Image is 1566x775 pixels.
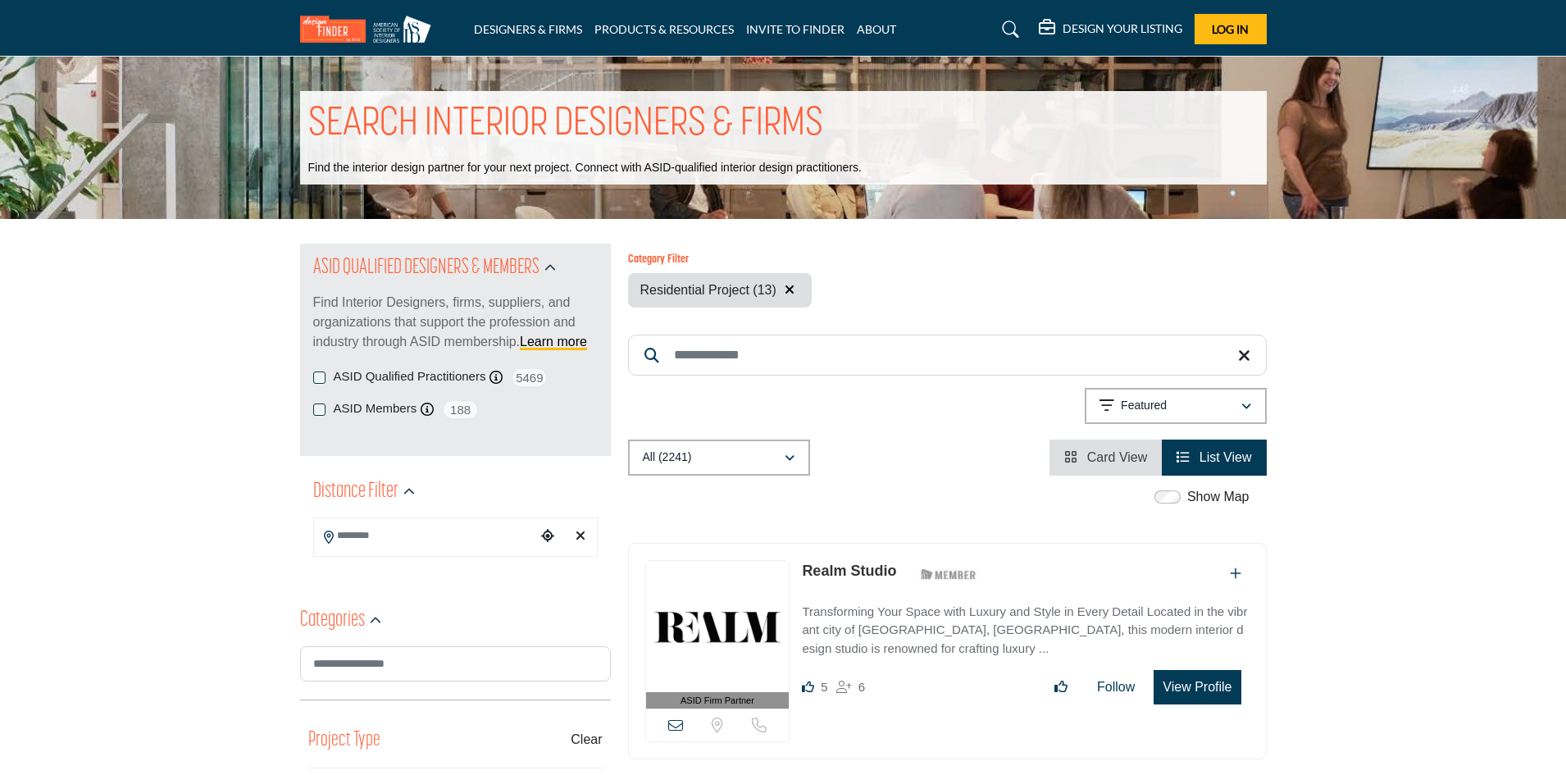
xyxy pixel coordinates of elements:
[535,519,560,554] div: Choose your current location
[1187,487,1250,507] label: Show Map
[1162,440,1266,476] li: List View
[643,449,692,466] p: All (2241)
[836,677,865,697] div: Followers
[474,22,582,36] a: DESIGNERS & FIRMS
[1087,450,1148,464] span: Card View
[300,606,365,636] h2: Categories
[1154,670,1241,704] button: View Profile
[681,694,754,708] span: ASID Firm Partner
[802,603,1249,659] p: Transforming Your Space with Luxury and Style in Every Detail Located in the vibrant city of [GEO...
[1177,450,1251,464] a: View List
[334,399,417,418] label: ASID Members
[628,253,813,267] h6: Category Filter
[646,561,790,692] img: Realm Studio
[313,372,325,384] input: ASID Qualified Practitioners checkbox
[511,367,548,388] span: 5469
[912,564,986,585] img: ASID Members Badge Icon
[442,399,479,420] span: 188
[334,367,486,386] label: ASID Qualified Practitioners
[1121,398,1167,414] p: Featured
[308,99,823,150] h1: SEARCH INTERIOR DESIGNERS & FIRMS
[313,477,398,507] h2: Distance Filter
[1200,450,1252,464] span: List View
[1212,22,1249,36] span: Log In
[571,730,602,750] buton: Clear
[746,22,844,36] a: INVITE TO FINDER
[857,22,896,36] a: ABOUT
[1064,450,1147,464] a: View Card
[1039,20,1182,39] div: DESIGN YOUR LISTING
[802,563,896,579] a: Realm Studio
[568,519,593,554] div: Clear search location
[628,440,810,476] button: All (2241)
[308,725,380,756] button: Project Type
[821,680,827,694] span: 5
[300,646,611,682] input: Search Category
[314,520,535,552] input: Search Location
[1195,14,1267,44] button: Log In
[313,253,539,283] h2: ASID QUALIFIED DESIGNERS & MEMBERS
[1085,388,1267,424] button: Featured
[1063,21,1182,36] h5: DESIGN YOUR LISTING
[520,335,587,349] a: Learn more
[802,681,814,693] i: Likes
[646,561,790,709] a: ASID Firm Partner
[628,335,1267,376] input: Search Keyword
[986,16,1030,43] a: Search
[640,283,776,297] span: Residential Project (13)
[300,16,439,43] img: Site Logo
[313,403,325,416] input: ASID Members checkbox
[802,593,1249,659] a: Transforming Your Space with Luxury and Style in Every Detail Located in the vibrant city of [GEO...
[858,680,865,694] span: 6
[594,22,734,36] a: PRODUCTS & RESOURCES
[308,160,862,176] p: Find the interior design partner for your next project. Connect with ASID-qualified interior desi...
[1049,440,1162,476] li: Card View
[1044,671,1078,704] button: Like listing
[1230,567,1241,581] a: Add To List
[802,560,896,582] p: Realm Studio
[313,293,598,352] p: Find Interior Designers, firms, suppliers, and organizations that support the profession and indu...
[1086,671,1145,704] button: Follow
